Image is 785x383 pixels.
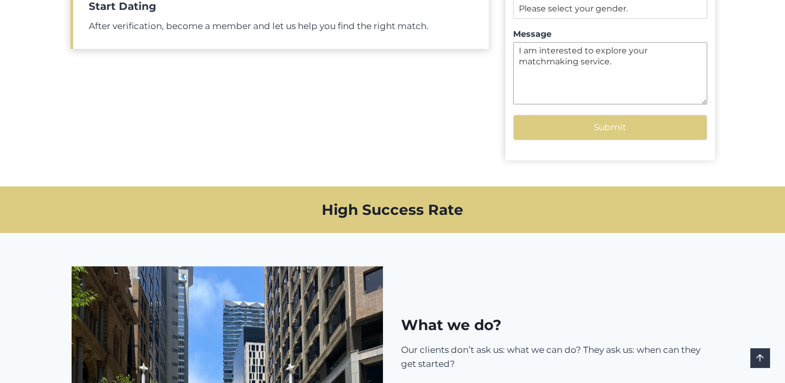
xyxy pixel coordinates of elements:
[71,199,715,221] h2: High Success Rate
[401,314,715,336] h2: What we do?
[513,29,707,40] label: Message
[401,343,715,371] p: Our clients don’t ask us: what we can do? They ask us: when can they get started?
[89,19,474,33] p: After verification, become a member and let us help you find the right match.
[513,115,707,140] button: Submit
[750,348,769,367] a: Scroll to top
